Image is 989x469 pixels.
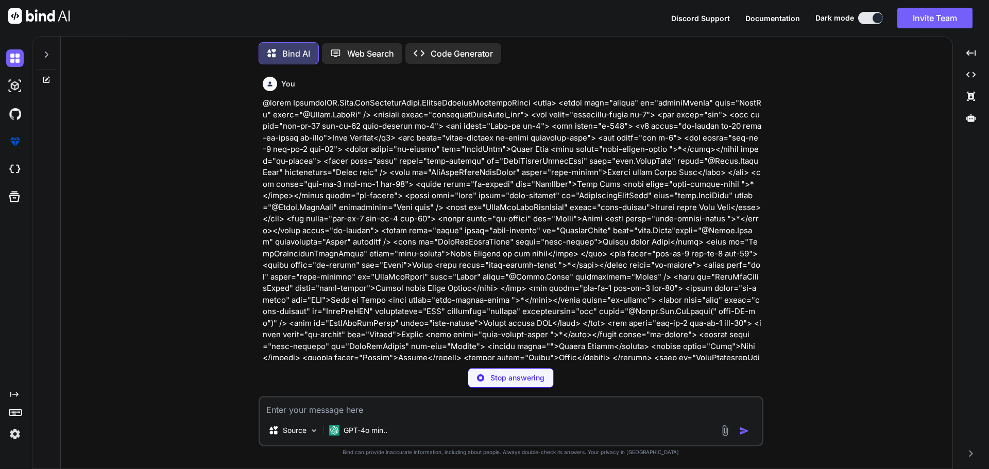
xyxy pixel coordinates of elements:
[897,8,973,28] button: Invite Team
[431,47,493,60] p: Code Generator
[283,425,306,436] p: Source
[745,14,800,23] span: Documentation
[6,425,24,443] img: settings
[719,425,731,437] img: attachment
[671,13,730,24] button: Discord Support
[6,161,24,178] img: cloudideIcon
[329,425,339,436] img: GPT-4o mini
[281,79,295,89] h6: You
[344,425,387,436] p: GPT-4o min..
[259,448,763,456] p: Bind can provide inaccurate information, including about people. Always double-check its answers....
[6,133,24,150] img: premium
[282,47,310,60] p: Bind AI
[815,13,854,23] span: Dark mode
[6,77,24,95] img: darkAi-studio
[745,13,800,24] button: Documentation
[671,14,730,23] span: Discord Support
[310,426,318,435] img: Pick Models
[6,49,24,67] img: darkChat
[8,8,70,24] img: Bind AI
[739,426,749,436] img: icon
[347,47,394,60] p: Web Search
[490,373,544,383] p: Stop answering
[6,105,24,123] img: githubDark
